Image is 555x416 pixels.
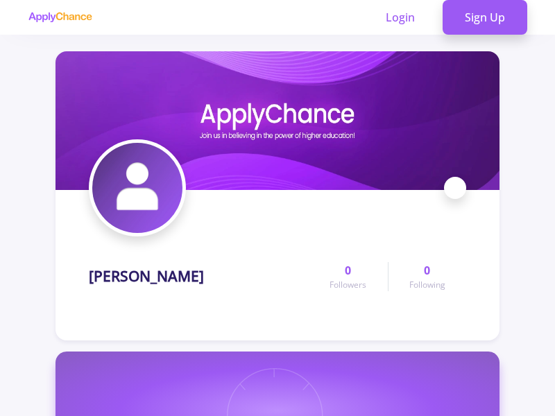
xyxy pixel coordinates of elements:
span: 0 [345,262,351,279]
img: applychance logo text only [28,12,92,23]
a: 0Following [388,262,466,291]
span: Followers [330,279,366,291]
a: 0Followers [309,262,387,291]
img: Hoorinaz Hamzeheicover image [55,51,499,190]
h1: [PERSON_NAME] [89,268,204,285]
span: 0 [424,262,430,279]
span: Following [409,279,445,291]
img: Hoorinaz Hamzeheiavatar [92,143,182,233]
